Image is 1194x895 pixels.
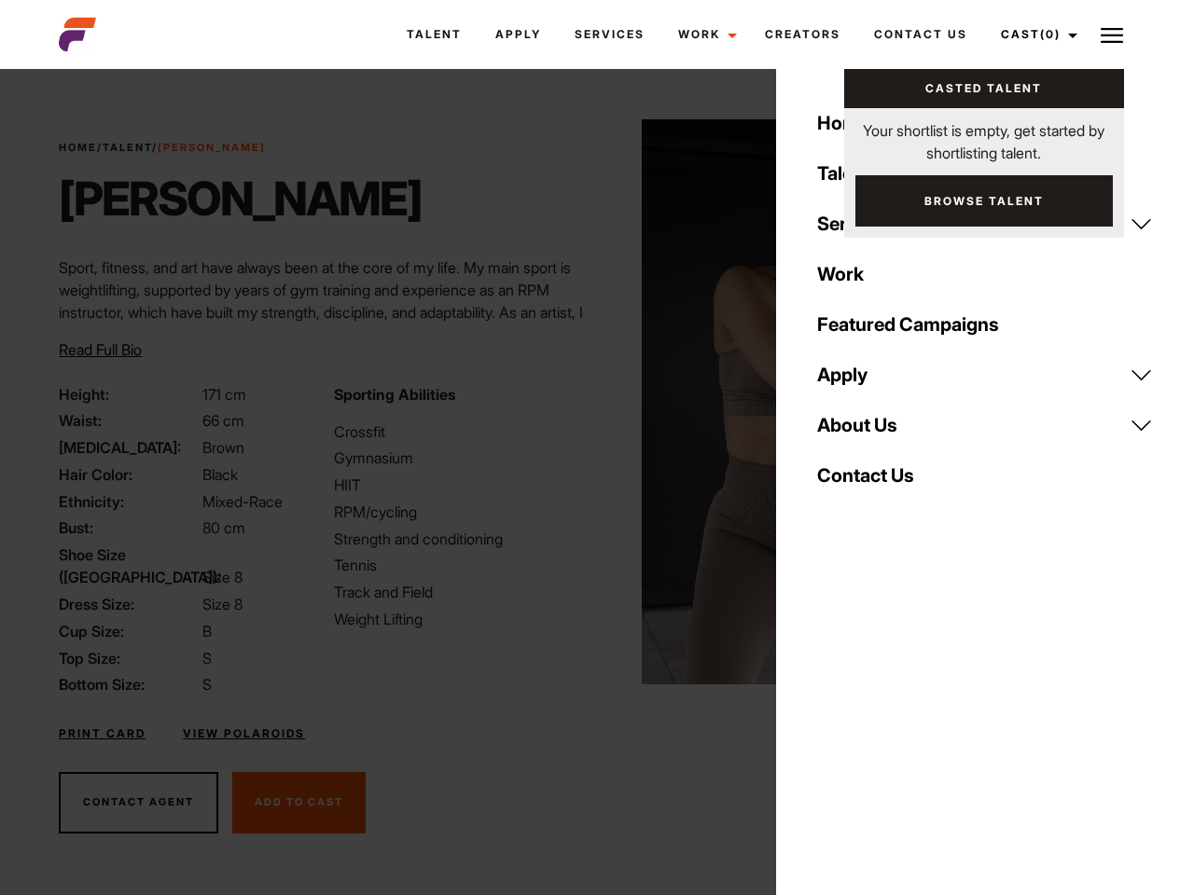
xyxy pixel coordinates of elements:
[255,795,343,808] span: Add To Cast
[334,554,586,576] li: Tennis
[202,465,238,484] span: Black
[59,16,96,53] img: cropped-aefm-brand-fav-22-square.png
[59,141,97,154] a: Home
[183,725,305,742] a: View Polaroids
[334,528,586,550] li: Strength and conditioning
[202,518,245,537] span: 80 cm
[1101,24,1123,47] img: Burger icon
[59,725,146,742] a: Print Card
[158,141,266,154] strong: [PERSON_NAME]
[59,338,142,361] button: Read Full Bio
[857,9,984,60] a: Contact Us
[334,608,586,630] li: Weight Lifting
[806,199,1164,249] a: Services
[202,385,246,404] span: 171 cm
[202,595,243,613] span: Size 8
[844,69,1124,108] a: Casted Talent
[855,175,1113,227] a: Browse Talent
[844,108,1124,164] p: Your shortlist is empty, get started by shortlisting talent.
[59,171,422,227] h1: [PERSON_NAME]
[59,383,199,406] span: Height:
[984,9,1089,60] a: Cast(0)
[59,256,586,368] p: Sport, fitness, and art have always been at the core of my life. My main sport is weightlifting, ...
[202,438,244,457] span: Brown
[806,299,1164,350] a: Featured Campaigns
[59,409,199,432] span: Waist:
[661,9,748,60] a: Work
[479,9,558,60] a: Apply
[59,340,142,359] span: Read Full Bio
[334,420,586,443] li: Crossfit
[558,9,661,60] a: Services
[59,436,199,459] span: [MEDICAL_DATA]:
[202,492,283,511] span: Mixed-Race
[59,490,199,513] span: Ethnicity:
[202,411,244,430] span: 66 cm
[59,673,199,695] span: Bottom Size:
[59,647,199,669] span: Top Size:
[806,450,1164,501] a: Contact Us
[59,516,199,539] span: Bust:
[806,98,1164,148] a: Home
[103,141,152,154] a: Talent
[202,622,212,640] span: B
[806,249,1164,299] a: Work
[202,568,243,586] span: Size 8
[232,772,366,833] button: Add To Cast
[59,544,199,588] span: Shoe Size ([GEOGRAPHIC_DATA]):
[806,350,1164,400] a: Apply
[202,649,212,668] span: S
[59,593,199,615] span: Dress Size:
[334,474,586,496] li: HIIT
[806,400,1164,450] a: About Us
[334,581,586,603] li: Track and Field
[334,385,455,404] strong: Sporting Abilities
[748,9,857,60] a: Creators
[59,772,218,833] button: Contact Agent
[59,140,266,156] span: / /
[334,501,586,523] li: RPM/cycling
[390,9,479,60] a: Talent
[59,620,199,642] span: Cup Size:
[806,148,1164,199] a: Talent
[1040,27,1061,41] span: (0)
[202,675,212,694] span: S
[334,447,586,469] li: Gymnasium
[59,463,199,486] span: Hair Color:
